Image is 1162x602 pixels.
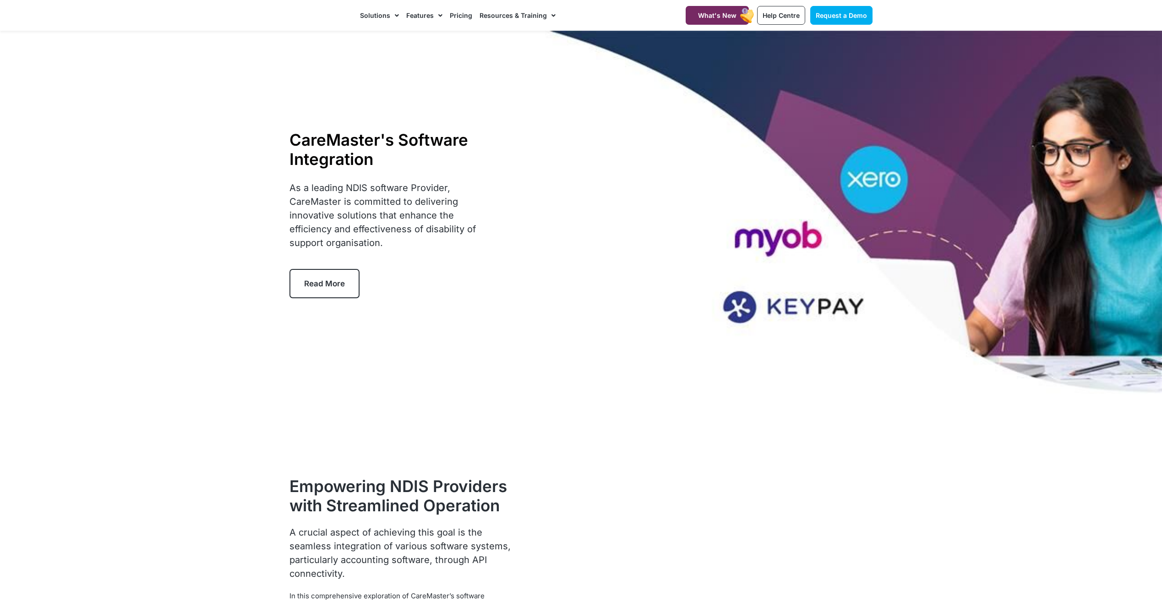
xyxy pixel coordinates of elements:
div: A crucial aspect of achieving this goal is the seamless integration of various software systems, ... [289,525,513,580]
a: What's New [686,6,749,25]
span: Help Centre [763,11,800,19]
a: Read More [289,269,360,298]
p: As a leading NDIS software Provider, CareMaster is committed to delivering innovative solutions t... [289,181,488,250]
a: Help Centre [757,6,805,25]
span: Read More [304,279,345,288]
h2: Empowering NDIS Providers with Streamlined Operation [289,476,525,515]
img: CareMaster Logo [289,9,351,22]
a: Request a Demo [810,6,873,25]
span: What's New [698,11,736,19]
h1: CareMaster's Software Integration [289,130,488,169]
span: Request a Demo [816,11,867,19]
